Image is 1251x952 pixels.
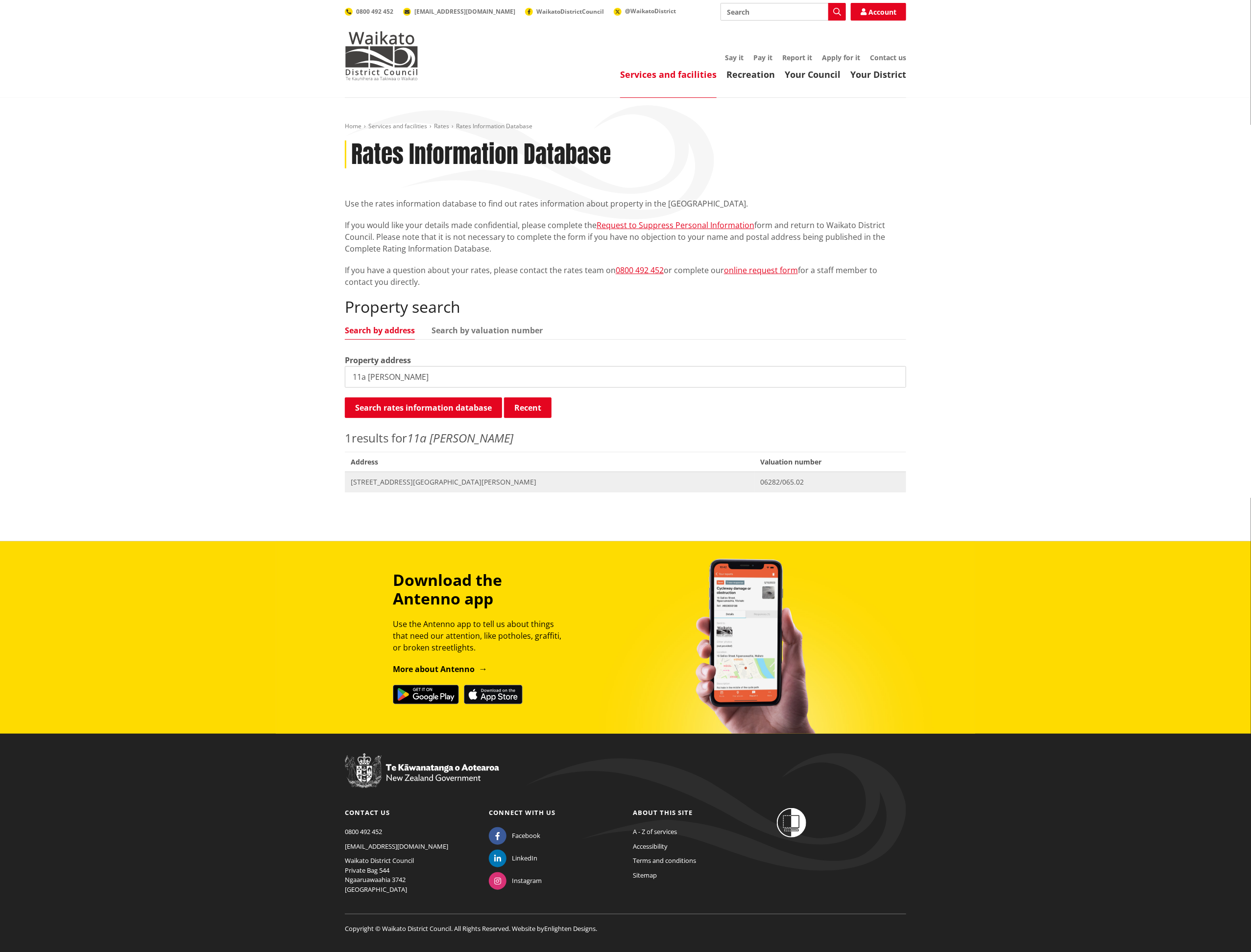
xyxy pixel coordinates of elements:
a: Account [851,3,906,21]
span: Instagram [512,876,542,886]
a: Pay it [753,53,772,62]
a: Terms and conditions [633,856,696,865]
p: If you would like your details made confidential, please complete the form and return to Waikato ... [345,219,906,255]
a: Sitemap [633,871,657,880]
a: Search by valuation number [432,326,543,334]
img: New Zealand Government [345,753,499,789]
a: Contact us [870,53,906,62]
a: 0800 492 452 [345,7,393,16]
a: 0800 492 452 [345,827,382,836]
a: Rates [434,122,449,130]
span: @WaikatoDistrict [625,7,676,15]
input: Search input [721,3,846,21]
a: Accessibility [633,842,668,851]
a: About this site [633,808,693,817]
a: Apply for it [822,53,860,62]
a: LinkedIn [489,854,537,862]
span: [STREET_ADDRESS][GEOGRAPHIC_DATA][PERSON_NAME] [351,477,749,487]
iframe: Messenger Launcher [1206,911,1241,946]
h2: Property search [345,298,906,316]
a: 0800 492 452 [616,265,664,276]
a: Enlighten Designs [544,924,596,933]
p: Waikato District Council Private Bag 544 Ngaaruawaahia 3742 [GEOGRAPHIC_DATA] [345,856,474,894]
span: 0800 492 452 [356,7,393,16]
a: Report it [782,53,812,62]
p: Use the Antenno app to tell us about things that need our attention, like potholes, graffiti, or ... [393,618,570,653]
span: 06282/065.02 [761,477,900,487]
span: WaikatoDistrictCouncil [536,7,604,16]
span: Rates Information Database [456,122,532,130]
span: [EMAIL_ADDRESS][DOMAIN_NAME] [414,7,515,16]
a: Your District [850,69,906,80]
a: Contact us [345,808,390,817]
a: Recreation [726,69,775,80]
h3: Download the Antenno app [393,571,570,608]
img: Shielded [777,808,806,837]
button: Recent [504,397,552,418]
img: Download on the App Store [464,685,523,704]
a: Facebook [489,831,540,840]
a: @WaikatoDistrict [614,7,676,15]
p: If you have a question about your rates, please contact the rates team on or complete our for a s... [345,264,906,288]
a: [STREET_ADDRESS][GEOGRAPHIC_DATA][PERSON_NAME] 06282/065.02 [345,472,906,492]
a: Services and facilities [620,69,717,80]
span: LinkedIn [512,854,537,863]
h1: Rates Information Database [351,140,611,169]
a: Connect with us [489,808,555,817]
nav: breadcrumb [345,122,906,131]
a: [EMAIL_ADDRESS][DOMAIN_NAME] [345,842,448,851]
label: Property address [345,354,411,366]
img: Waikato District Council - Te Kaunihera aa Takiwaa o Waikato [345,31,418,80]
span: 1 [345,430,352,446]
span: Address [345,452,755,472]
a: WaikatoDistrictCouncil [525,7,604,16]
img: Get it on Google Play [393,685,459,704]
p: Use the rates information database to find out rates information about property in the [GEOGRAPHI... [345,198,906,209]
a: [EMAIL_ADDRESS][DOMAIN_NAME] [403,7,515,16]
a: Request to Suppress Personal Information [597,220,754,231]
span: Valuation number [755,452,906,472]
a: Instagram [489,876,542,885]
a: Search by address [345,326,415,334]
a: Say it [725,53,744,62]
p: Copyright © Waikato District Council. All Rights Reserved. Website by . [345,914,906,934]
a: More about Antenno [393,664,487,674]
a: Services and facilities [368,122,427,130]
a: A - Z of services [633,827,677,836]
a: Home [345,122,361,130]
a: New Zealand Government [345,775,499,784]
a: online request form [724,265,798,276]
a: Your Council [785,69,841,80]
p: results for [345,429,906,447]
em: 11a [PERSON_NAME] [407,430,513,446]
button: Search rates information database [345,397,502,418]
input: e.g. Duke Street NGARUAWAHIA [345,366,906,388]
span: Facebook [512,831,540,841]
